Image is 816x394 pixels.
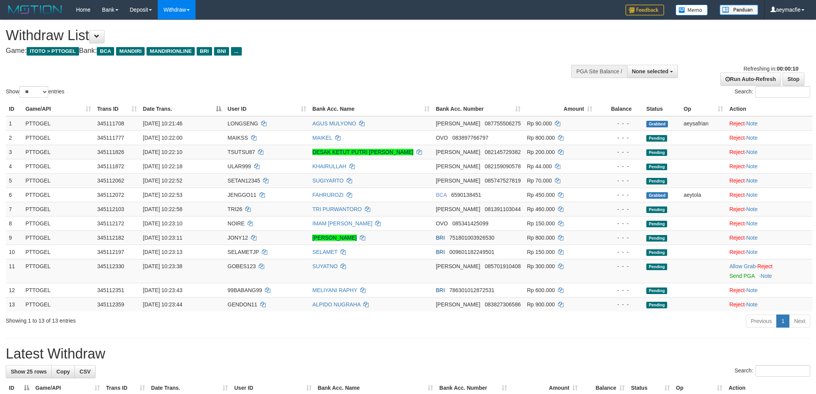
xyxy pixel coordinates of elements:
[6,47,536,55] h4: Game: Bank:
[22,259,94,283] td: PTTOGEL
[436,192,447,198] span: BCA
[599,148,640,156] div: - - -
[228,135,248,141] span: MAIKSS
[22,102,94,116] th: Game/API: activate to sort column ascending
[231,47,241,56] span: ...
[449,249,494,255] span: Copy 009601182249501 to clipboard
[729,220,745,227] a: Reject
[729,287,745,293] a: Reject
[228,192,256,198] span: JENGGO11
[452,220,488,227] span: Copy 085341425099 to clipboard
[22,297,94,311] td: PTTOGEL
[726,245,813,259] td: ·
[19,86,48,98] select: Showentries
[436,163,480,169] span: [PERSON_NAME]
[720,5,758,15] img: panduan.png
[646,264,667,270] span: Pending
[527,206,555,212] span: Rp 460.000
[97,220,124,227] span: 345112172
[97,301,124,308] span: 345112359
[599,120,640,127] div: - - -
[646,192,668,199] span: Grabbed
[527,263,555,269] span: Rp 300.000
[6,216,22,230] td: 8
[436,287,445,293] span: BRI
[312,178,344,184] a: SUGIYARTO
[433,102,524,116] th: Bank Acc. Number: activate to sort column ascending
[524,102,595,116] th: Amount: activate to sort column ascending
[22,188,94,202] td: PTTOGEL
[97,135,124,141] span: 345111777
[140,102,224,116] th: Date Trans.: activate to sort column descending
[22,159,94,173] td: PTTOGEL
[6,346,810,362] h1: Latest Withdraw
[22,245,94,259] td: PTTOGEL
[729,135,745,141] a: Reject
[599,220,640,227] div: - - -
[214,47,229,56] span: BNI
[726,159,813,173] td: ·
[312,206,362,212] a: TRI PURWANTORO
[143,178,182,184] span: [DATE] 10:22:52
[599,134,640,142] div: - - -
[746,287,758,293] a: Note
[74,365,96,378] a: CSV
[312,120,356,127] a: AGUS MULYONO
[6,28,536,43] h1: Withdraw List
[228,220,244,227] span: NOIRE
[436,149,480,155] span: [PERSON_NAME]
[646,235,667,242] span: Pending
[599,248,640,256] div: - - -
[595,102,643,116] th: Balance
[22,202,94,216] td: PTTOGEL
[97,263,124,269] span: 345112330
[436,301,480,308] span: [PERSON_NAME]
[726,216,813,230] td: ·
[451,192,481,198] span: Copy 6590138451 to clipboard
[27,47,79,56] span: ITOTO > PTTOGEL
[646,121,668,127] span: Grabbed
[116,47,145,56] span: MANDIRI
[646,135,667,142] span: Pending
[726,130,813,145] td: ·
[777,66,798,72] strong: 00:00:10
[746,178,758,184] a: Note
[632,68,669,74] span: None selected
[627,65,678,78] button: None selected
[312,163,346,169] a: KHAIRULLAH
[22,230,94,245] td: PTTOGEL
[143,249,182,255] span: [DATE] 10:23:13
[6,283,22,297] td: 12
[729,235,745,241] a: Reject
[228,178,260,184] span: SETAN12345
[6,314,334,325] div: Showing 1 to 13 of 13 entries
[6,116,22,131] td: 1
[312,287,357,293] a: MELIYANI RAPHY
[228,249,259,255] span: SELAMETJP
[789,315,810,328] a: Next
[746,315,777,328] a: Previous
[527,220,555,227] span: Rp 150.000
[729,263,757,269] span: ·
[782,73,804,86] a: Stop
[143,287,182,293] span: [DATE] 10:23:43
[6,86,64,98] label: Show entries
[6,259,22,283] td: 11
[726,259,813,283] td: ·
[527,287,555,293] span: Rp 600.000
[6,230,22,245] td: 9
[729,163,745,169] a: Reject
[746,192,758,198] a: Note
[449,235,494,241] span: Copy 751801003926530 to clipboard
[22,130,94,145] td: PTTOGEL
[228,149,255,155] span: TSUTSU87
[746,149,758,155] a: Note
[485,178,521,184] span: Copy 085747527819 to clipboard
[746,301,758,308] a: Note
[485,163,521,169] span: Copy 082159090578 to clipboard
[729,249,745,255] a: Reject
[735,365,810,377] label: Search:
[97,178,124,184] span: 345112062
[726,173,813,188] td: ·
[436,235,445,241] span: BRI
